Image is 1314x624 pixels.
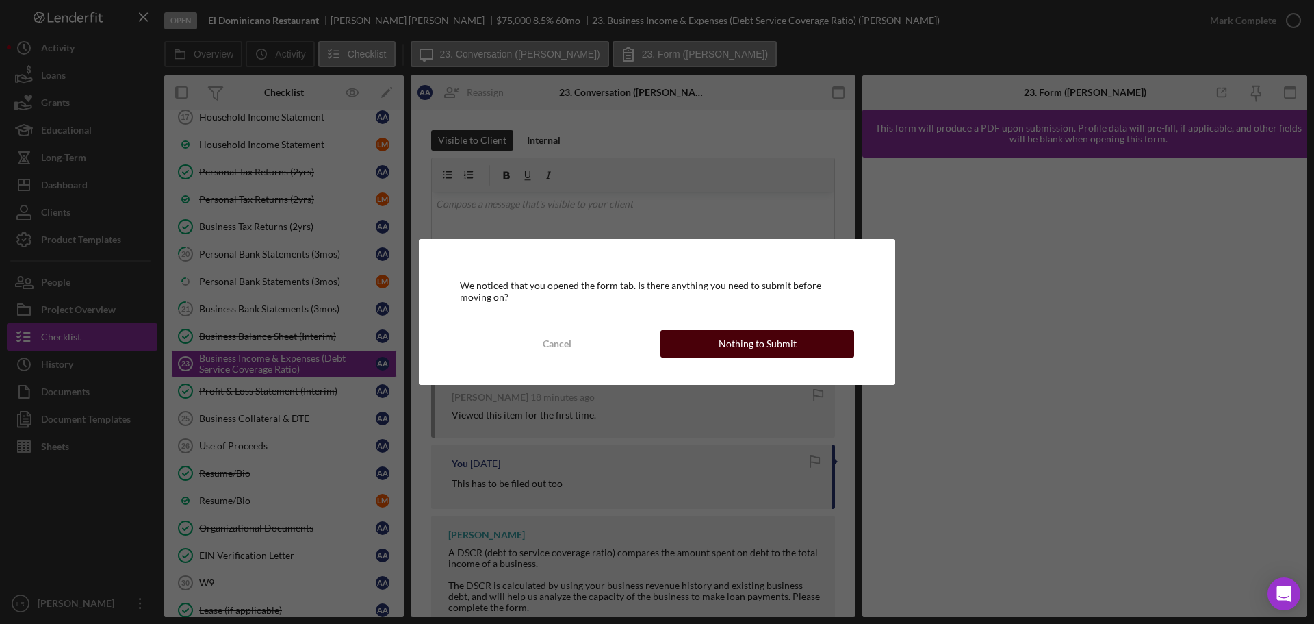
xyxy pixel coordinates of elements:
[719,330,797,358] div: Nothing to Submit
[460,280,854,302] div: We noticed that you opened the form tab. Is there anything you need to submit before moving on?
[543,330,571,358] div: Cancel
[660,330,854,358] button: Nothing to Submit
[1267,577,1300,610] div: Open Intercom Messenger
[460,330,654,358] button: Cancel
